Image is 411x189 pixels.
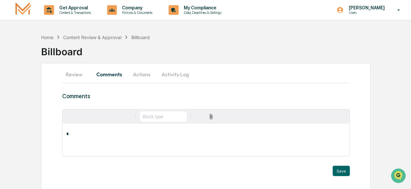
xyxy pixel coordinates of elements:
[46,109,78,114] a: Powered byPylon
[54,10,94,15] p: Content & Transactions
[53,81,80,88] span: Attestations
[66,111,76,122] button: Bold
[41,41,411,58] div: Billboard
[63,35,121,40] div: Content Review & Approval
[179,5,225,10] p: My Compliance
[64,109,78,114] span: Pylon
[6,13,118,24] p: How can we help?
[6,82,12,87] div: 🖐️
[16,2,31,17] img: logo
[131,35,150,40] div: Billboard
[127,67,156,82] button: Actions
[117,5,156,10] p: Company
[22,56,82,61] div: We're available if you need us!
[140,111,187,122] button: Block type
[62,93,350,100] h3: Comments
[179,10,225,15] p: Data, Deadlines & Settings
[333,166,350,176] button: Save
[4,79,44,90] a: 🖐️Preclearance
[13,81,42,88] span: Preclearance
[47,82,52,87] div: 🗄️
[205,112,217,121] button: Attach files
[41,35,53,40] div: Home
[62,67,350,82] div: secondary tabs example
[62,67,91,82] button: Review
[54,5,94,10] p: Get Approval
[13,93,41,100] span: Data Lookup
[6,49,18,61] img: 1746055101610-c473b297-6a78-478c-a979-82029cc54cd1
[390,168,408,185] iframe: Open customer support
[117,10,156,15] p: Policies & Documents
[44,79,83,90] a: 🗄️Attestations
[110,51,118,59] button: Start new chat
[344,10,388,15] p: Users
[4,91,43,102] a: 🔎Data Lookup
[76,111,86,122] button: Italic
[86,111,97,122] button: Underline
[156,67,194,82] button: Activity Log
[344,5,388,10] p: [PERSON_NAME]
[6,94,12,99] div: 🔎
[91,67,127,82] button: Comments
[22,49,106,56] div: Start new chat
